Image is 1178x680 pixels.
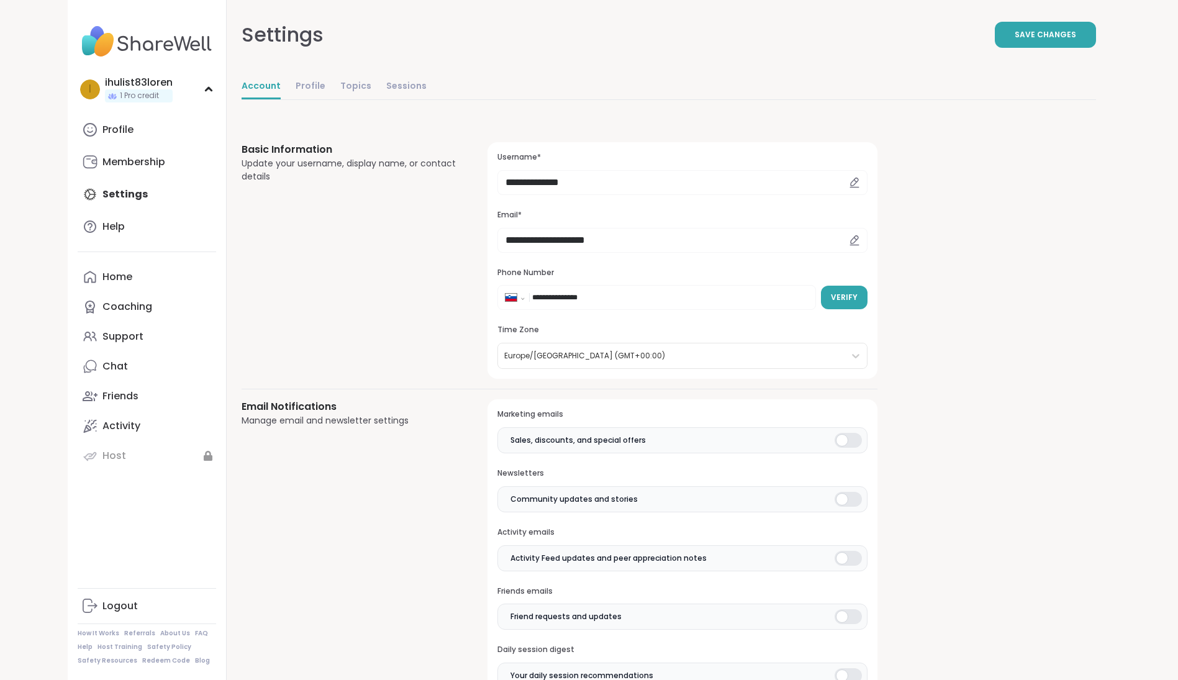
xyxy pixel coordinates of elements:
button: Save Changes [995,22,1096,48]
a: Chat [78,351,216,381]
a: Topics [340,75,371,99]
a: How It Works [78,629,119,638]
div: Support [102,330,143,343]
div: Activity [102,419,140,433]
a: Support [78,322,216,351]
span: 1 Pro credit [120,91,159,101]
span: Activity Feed updates and peer appreciation notes [510,553,707,564]
a: Friends [78,381,216,411]
div: Chat [102,360,128,373]
div: Profile [102,123,134,137]
div: Home [102,270,132,284]
div: ihulist83loren [105,76,173,89]
a: Host [78,441,216,471]
div: Help [102,220,125,233]
a: Membership [78,147,216,177]
a: Help [78,643,93,651]
h3: Newsletters [497,468,867,479]
button: Verify [821,286,868,309]
a: Referrals [124,629,155,638]
h3: Username* [497,152,867,163]
h3: Daily session digest [497,645,867,655]
div: Membership [102,155,165,169]
div: Host [102,449,126,463]
a: Coaching [78,292,216,322]
a: Account [242,75,281,99]
a: Sessions [386,75,427,99]
h3: Time Zone [497,325,867,335]
h3: Marketing emails [497,409,867,420]
h3: Friends emails [497,586,867,597]
a: Activity [78,411,216,441]
a: Help [78,212,216,242]
a: Profile [78,115,216,145]
img: ShareWell Nav Logo [78,20,216,63]
a: Host Training [97,643,142,651]
div: Update your username, display name, or contact details [242,157,458,183]
span: Sales, discounts, and special offers [510,435,646,446]
a: Blog [195,656,210,665]
a: Logout [78,591,216,621]
div: Coaching [102,300,152,314]
h3: Email Notifications [242,399,458,414]
a: About Us [160,629,190,638]
span: Friend requests and updates [510,611,622,622]
a: Profile [296,75,325,99]
span: Verify [831,292,858,303]
div: Logout [102,599,138,613]
h3: Activity emails [497,527,867,538]
a: Safety Resources [78,656,137,665]
h3: Phone Number [497,268,867,278]
a: Redeem Code [142,656,190,665]
h3: Basic Information [242,142,458,157]
span: Community updates and stories [510,494,638,505]
div: Settings [242,20,324,50]
a: Home [78,262,216,292]
h3: Email* [497,210,867,220]
span: i [89,81,91,97]
a: FAQ [195,629,208,638]
span: Save Changes [1015,29,1076,40]
a: Safety Policy [147,643,191,651]
div: Friends [102,389,138,403]
div: Manage email and newsletter settings [242,414,458,427]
